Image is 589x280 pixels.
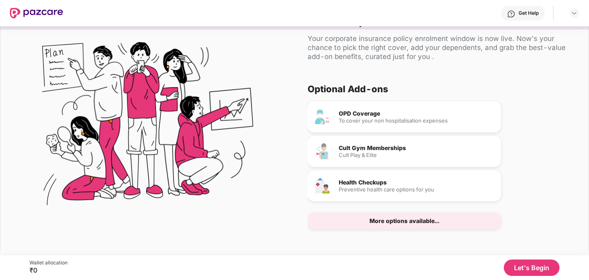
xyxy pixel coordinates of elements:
[507,10,515,18] img: svg+xml;base64,PHN2ZyBpZD0iSGVscC0zMngzMiIgeG1sbnM9Imh0dHA6Ly93d3cudzMub3JnLzIwMDAvc3ZnIiB3aWR0aD...
[314,143,331,159] img: Cult Gym Memberships
[519,10,539,16] div: Get Help
[10,8,63,18] img: New Pazcare Logo
[339,180,494,185] div: Health Checkups
[369,218,439,224] div: More options available...
[314,178,331,194] img: Health Checkups
[571,10,578,16] img: svg+xml;base64,PHN2ZyBpZD0iRHJvcGRvd24tMzJ4MzIiIHhtbG5zPSJodHRwOi8vd3d3LnczLm9yZy8yMDAwL3N2ZyIgd2...
[308,83,569,95] div: Optional Add-ons
[314,109,331,125] img: OPD Coverage
[339,153,494,158] div: Cult Play & Elite
[339,187,494,192] div: Preventive health care options for you
[339,118,494,123] div: To cover your non hospitalisation expenses
[29,266,68,274] div: ₹0
[42,21,253,232] img: Flex Benefits Illustration
[308,34,575,61] div: Your corporate insurance policy enrolment window is now live. Now's your chance to pick the right...
[339,111,494,116] div: OPD Coverage
[29,260,68,266] div: Wallet allocation
[339,145,494,151] div: Cult Gym Memberships
[504,260,560,276] button: Let's Begin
